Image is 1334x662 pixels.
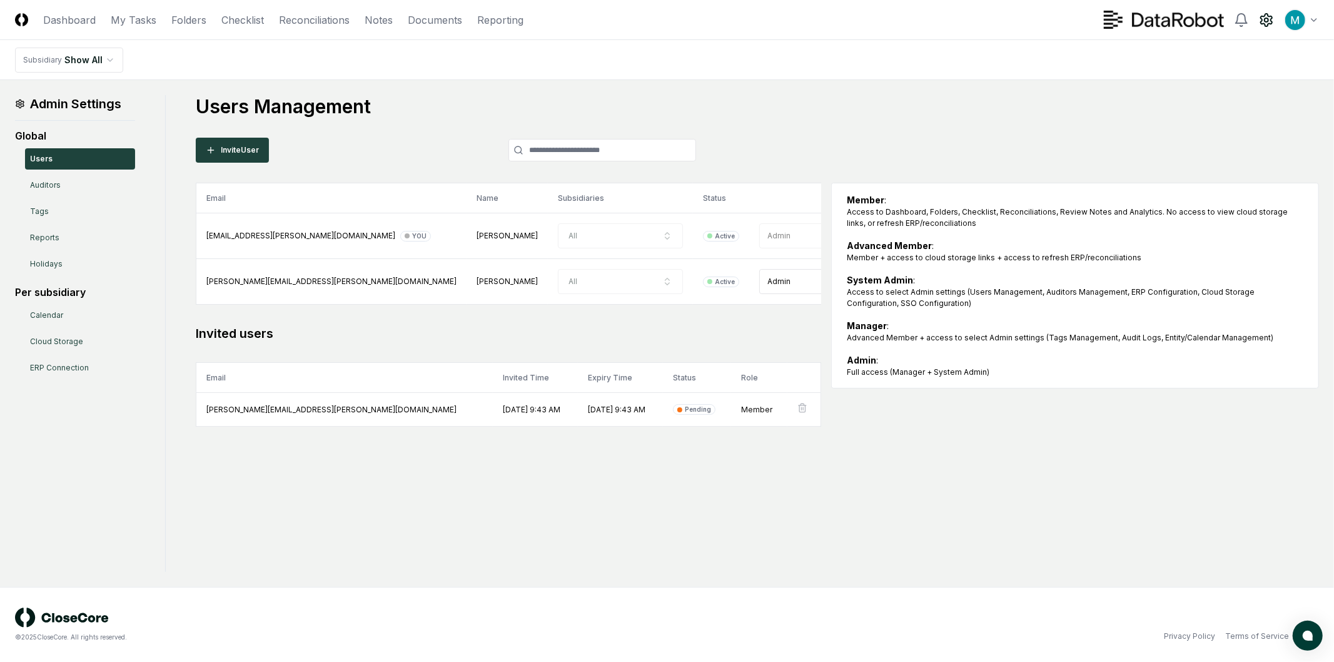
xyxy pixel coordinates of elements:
[847,240,932,251] b: Advanced Member
[847,239,1303,263] div: :
[15,48,123,73] nav: breadcrumb
[847,354,1303,378] div: :
[196,325,821,342] h2: Invited users
[477,230,538,242] div: Manny Birrueta
[15,128,135,143] div: Global
[578,393,663,427] td: [DATE] 9:43 AM
[685,405,711,414] div: Pending
[1164,631,1215,642] a: Privacy Policy
[467,183,548,213] th: Name
[25,253,135,275] a: Holidays
[847,355,876,365] b: Admin
[25,305,135,326] a: Calendar
[493,393,578,427] td: [DATE] 9:43 AM
[847,195,884,205] b: Member
[731,393,787,427] td: Member
[847,319,1303,344] div: :
[847,332,1303,344] div: Advanced Member + access to select Admin settings (Tags Management, Audit Logs, Entity/Calendar M...
[25,201,135,222] a: Tags
[25,331,135,352] a: Cloud Storage
[847,206,1303,229] div: Access to Dashboard, Folders, Checklist, Reconciliations, Review Notes and Analytics. No access t...
[25,227,135,248] a: Reports
[206,276,457,287] div: [PERSON_NAME][EMAIL_ADDRESS][PERSON_NAME][DOMAIN_NAME]
[1104,11,1224,29] img: DataRobot logo
[847,275,913,285] b: System Admin
[693,183,749,213] th: Status
[847,252,1303,263] div: Member + access to cloud storage links + access to refresh ERP/reconciliations
[279,13,350,28] a: Reconciliations
[715,277,735,287] div: Active
[1285,10,1305,30] img: ACg8ocIk6UVBSJ1Mh_wKybhGNOx8YD4zQOa2rDZHjRd5UfivBFfoWA=s96-c
[578,363,663,393] th: Expiry Time
[196,95,1319,118] h1: Users Management
[548,183,693,213] th: Subsidiaries
[25,175,135,196] a: Auditors
[847,320,887,331] b: Manager
[206,230,457,242] div: [EMAIL_ADDRESS][PERSON_NAME][DOMAIN_NAME]
[25,357,135,379] a: ERP Connection
[25,148,135,170] a: Users
[196,183,467,213] th: Email
[493,363,578,393] th: Invited Time
[23,54,62,66] div: Subsidiary
[15,608,109,628] img: logo
[477,13,523,28] a: Reporting
[365,13,393,28] a: Notes
[847,367,1303,378] div: Full access (Manager + System Admin)
[731,363,787,393] th: Role
[847,193,1303,229] div: :
[15,95,135,113] h1: Admin Settings
[221,13,264,28] a: Checklist
[477,276,538,287] div: Philip Bianco
[15,285,135,300] div: Per subsidiary
[715,232,735,241] div: Active
[196,138,269,163] button: InviteUser
[1293,621,1323,651] button: atlas-launcher
[111,13,156,28] a: My Tasks
[15,13,28,26] img: Logo
[412,232,427,241] div: You
[847,273,1303,309] div: :
[1225,631,1289,642] a: Terms of Service
[847,287,1303,309] div: Access to select Admin settings (Users Management, Auditors Management, ERP Configuration, Cloud ...
[408,13,462,28] a: Documents
[15,633,667,642] div: © 2025 CloseCore. All rights reserved.
[43,13,96,28] a: Dashboard
[196,363,493,393] th: Email
[196,393,493,427] td: [PERSON_NAME][EMAIL_ADDRESS][PERSON_NAME][DOMAIN_NAME]
[663,363,732,393] th: Status
[171,13,206,28] a: Folders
